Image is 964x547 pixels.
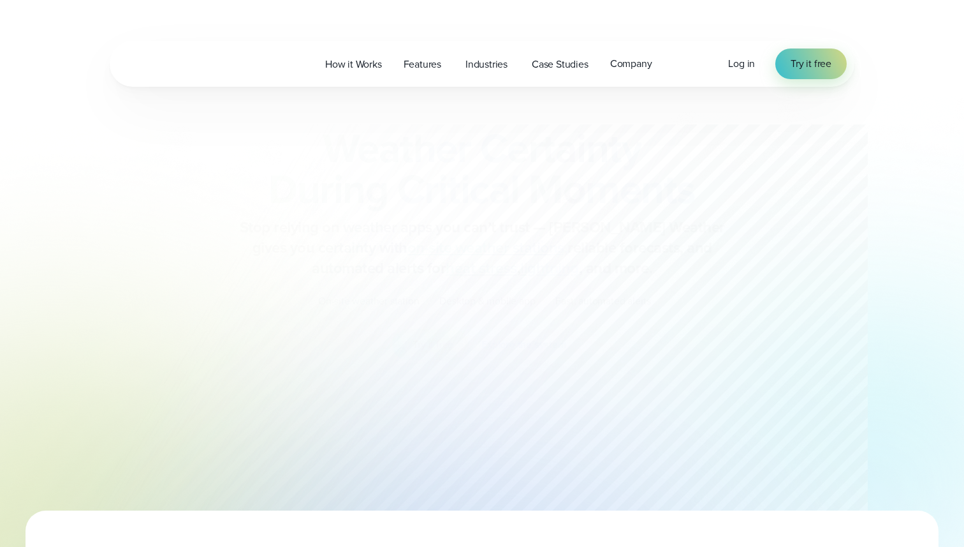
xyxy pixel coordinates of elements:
[404,57,441,72] span: Features
[532,57,588,72] span: Case Studies
[465,57,508,72] span: Industries
[728,56,755,71] a: Log in
[791,56,831,71] span: Try it free
[314,51,393,77] a: How it Works
[775,49,847,79] a: Try it free
[521,51,599,77] a: Case Studies
[325,57,382,72] span: How it Works
[610,56,652,71] span: Company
